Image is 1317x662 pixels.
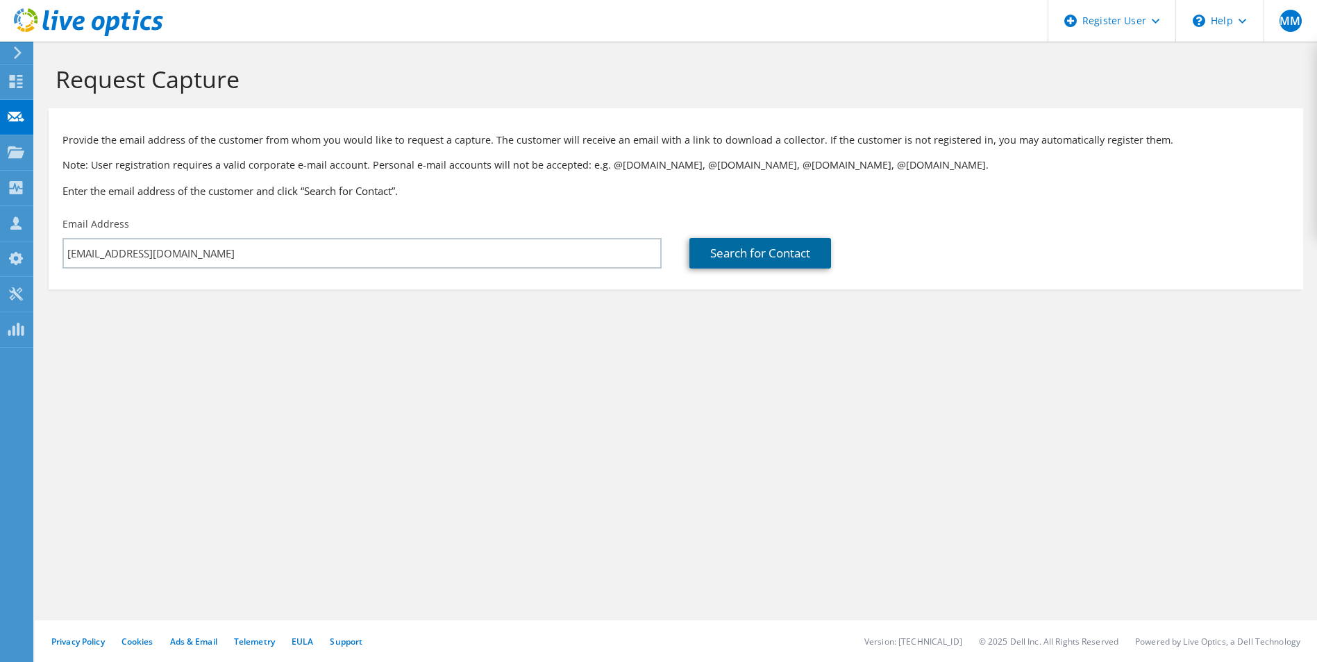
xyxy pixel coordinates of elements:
a: EULA [292,636,313,647]
a: Telemetry [234,636,275,647]
h1: Request Capture [56,65,1289,94]
a: Privacy Policy [51,636,105,647]
li: Powered by Live Optics, a Dell Technology [1135,636,1300,647]
p: Note: User registration requires a valid corporate e-mail account. Personal e-mail accounts will ... [62,158,1289,173]
label: Email Address [62,217,129,231]
svg: \n [1193,15,1205,27]
a: Support [330,636,362,647]
a: Ads & Email [170,636,217,647]
h3: Enter the email address of the customer and click “Search for Contact”. [62,183,1289,198]
li: © 2025 Dell Inc. All Rights Reserved [979,636,1118,647]
span: MM [1280,10,1302,32]
a: Search for Contact [689,238,831,269]
a: Cookies [121,636,153,647]
li: Version: [TECHNICAL_ID] [864,636,962,647]
p: Provide the email address of the customer from whom you would like to request a capture. The cust... [62,133,1289,148]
